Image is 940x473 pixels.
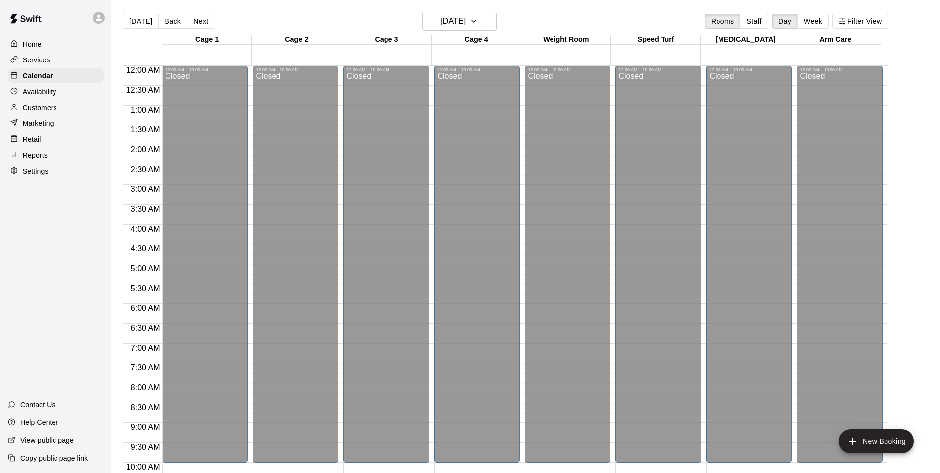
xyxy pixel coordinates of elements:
[128,423,163,431] span: 9:00 AM
[8,68,104,83] a: Calendar
[162,66,248,463] div: 12:00 AM – 10:00 AM: Closed
[23,134,41,144] p: Retail
[528,72,608,466] div: Closed
[256,67,335,72] div: 12:00 AM – 10:00 AM
[162,35,252,45] div: Cage 1
[528,67,608,72] div: 12:00 AM – 10:00 AM
[128,145,163,154] span: 2:00 AM
[20,453,88,463] p: Copy public page link
[422,12,497,31] button: [DATE]
[128,363,163,372] span: 7:30 AM
[839,429,914,453] button: add
[8,53,104,67] a: Services
[252,35,341,45] div: Cage 2
[709,72,789,466] div: Closed
[124,66,163,74] span: 12:00 AM
[124,463,163,471] span: 10:00 AM
[23,71,53,81] p: Calendar
[8,37,104,52] a: Home
[23,87,56,97] p: Availability
[124,86,163,94] span: 12:30 AM
[437,72,517,466] div: Closed
[23,150,48,160] p: Reports
[832,14,888,29] button: Filter View
[128,185,163,193] span: 3:00 AM
[128,443,163,451] span: 9:30 AM
[705,14,740,29] button: Rooms
[128,403,163,412] span: 8:30 AM
[23,55,50,65] p: Services
[23,118,54,128] p: Marketing
[346,72,426,466] div: Closed
[434,66,520,463] div: 12:00 AM – 10:00 AM: Closed
[123,14,159,29] button: [DATE]
[128,165,163,174] span: 2:30 AM
[740,14,768,29] button: Staff
[128,225,163,233] span: 4:00 AM
[706,66,792,463] div: 12:00 AM – 10:00 AM: Closed
[521,35,611,45] div: Weight Room
[165,67,245,72] div: 12:00 AM – 10:00 AM
[8,164,104,178] a: Settings
[20,417,58,427] p: Help Center
[800,67,880,72] div: 12:00 AM – 10:00 AM
[128,264,163,273] span: 5:00 AM
[128,125,163,134] span: 1:30 AM
[346,67,426,72] div: 12:00 AM – 10:00 AM
[128,284,163,293] span: 5:30 AM
[20,400,55,410] p: Contact Us
[8,132,104,147] a: Retail
[128,344,163,352] span: 7:00 AM
[432,35,521,45] div: Cage 4
[8,100,104,115] a: Customers
[343,66,429,463] div: 12:00 AM – 10:00 AM: Closed
[253,66,338,463] div: 12:00 AM – 10:00 AM: Closed
[437,67,517,72] div: 12:00 AM – 10:00 AM
[709,67,789,72] div: 12:00 AM – 10:00 AM
[701,35,790,45] div: [MEDICAL_DATA]
[772,14,798,29] button: Day
[20,435,74,445] p: View public page
[128,304,163,312] span: 6:00 AM
[611,35,701,45] div: Speed Turf
[256,72,335,466] div: Closed
[158,14,187,29] button: Back
[800,72,880,466] div: Closed
[525,66,610,463] div: 12:00 AM – 10:00 AM: Closed
[23,103,57,113] p: Customers
[618,67,698,72] div: 12:00 AM – 10:00 AM
[618,72,698,466] div: Closed
[23,39,42,49] p: Home
[790,35,880,45] div: Arm Care
[441,14,466,28] h6: [DATE]
[341,35,431,45] div: Cage 3
[128,244,163,253] span: 4:30 AM
[8,84,104,99] a: Availability
[128,383,163,392] span: 8:00 AM
[165,72,245,466] div: Closed
[187,14,215,29] button: Next
[797,14,829,29] button: Week
[615,66,701,463] div: 12:00 AM – 10:00 AM: Closed
[128,205,163,213] span: 3:30 AM
[128,106,163,114] span: 1:00 AM
[8,116,104,131] a: Marketing
[8,148,104,163] a: Reports
[23,166,49,176] p: Settings
[128,324,163,332] span: 6:30 AM
[797,66,883,463] div: 12:00 AM – 10:00 AM: Closed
